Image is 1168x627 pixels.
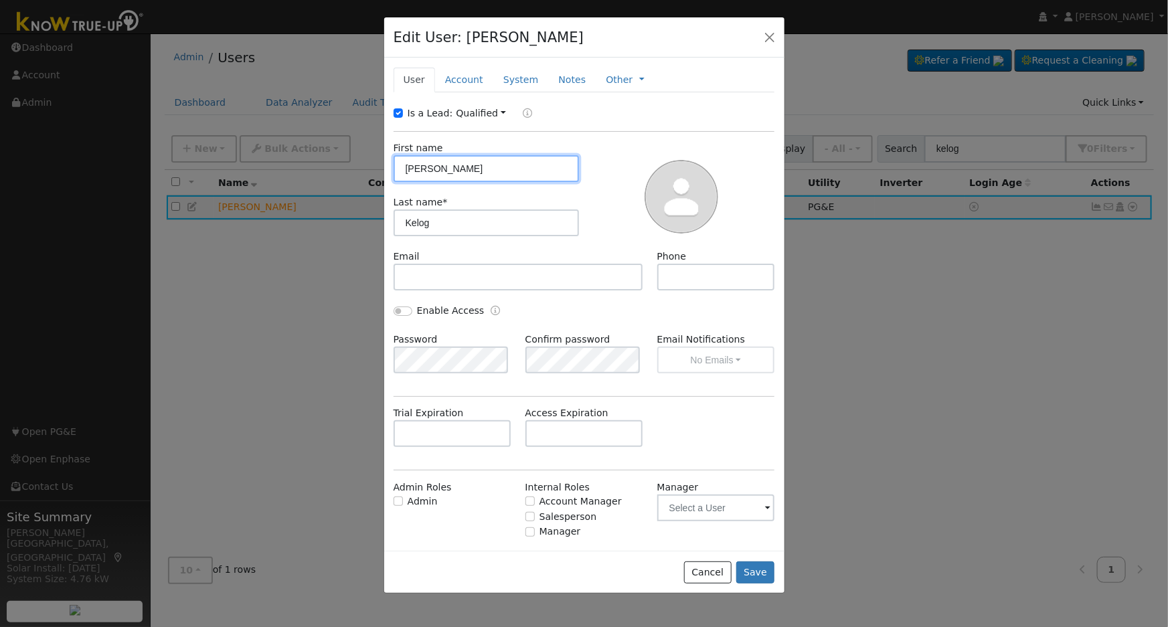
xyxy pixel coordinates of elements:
[525,527,535,537] input: Manager
[548,68,596,92] a: Notes
[525,406,608,420] label: Access Expiration
[394,141,443,155] label: First name
[539,510,597,524] label: Salesperson
[491,304,500,319] a: Enable Access
[394,406,464,420] label: Trial Expiration
[435,68,493,92] a: Account
[606,73,633,87] a: Other
[456,108,506,118] a: Qualified
[525,480,590,495] label: Internal Roles
[394,195,448,209] label: Last name
[525,512,535,521] input: Salesperson
[394,333,438,347] label: Password
[525,333,610,347] label: Confirm password
[408,106,453,120] label: Is a Lead:
[394,250,420,264] label: Email
[684,561,732,584] button: Cancel
[513,106,532,122] a: Lead
[657,480,699,495] label: Manager
[657,333,775,347] label: Email Notifications
[394,108,403,118] input: Is a Lead:
[408,495,438,509] label: Admin
[493,68,549,92] a: System
[657,250,687,264] label: Phone
[736,561,775,584] button: Save
[417,304,485,318] label: Enable Access
[394,27,584,48] h4: Edit User: [PERSON_NAME]
[394,497,403,506] input: Admin
[394,480,452,495] label: Admin Roles
[657,495,775,521] input: Select a User
[539,495,622,509] label: Account Manager
[442,197,447,207] span: Required
[539,525,581,539] label: Manager
[525,497,535,506] input: Account Manager
[394,68,435,92] a: User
